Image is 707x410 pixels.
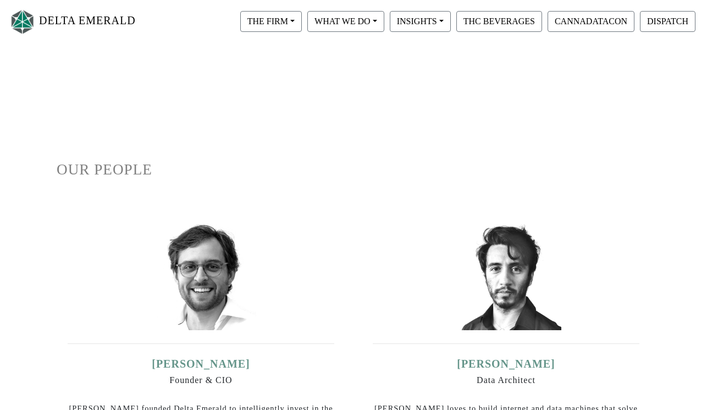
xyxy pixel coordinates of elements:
[307,11,384,32] button: WHAT WE DO
[373,375,639,385] h6: Data Architect
[545,16,637,25] a: CANNADATACON
[152,358,250,370] a: [PERSON_NAME]
[9,7,36,36] img: Logo
[68,375,334,385] h6: Founder & CIO
[548,11,634,32] button: CANNADATACON
[9,4,136,39] a: DELTA EMERALD
[457,358,555,370] a: [PERSON_NAME]
[637,16,698,25] a: DISPATCH
[454,16,545,25] a: THC BEVERAGES
[640,11,695,32] button: DISPATCH
[240,11,302,32] button: THE FIRM
[456,11,542,32] button: THC BEVERAGES
[146,220,256,330] img: ian
[390,11,451,32] button: INSIGHTS
[451,220,561,330] img: david
[57,161,650,179] h1: OUR PEOPLE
